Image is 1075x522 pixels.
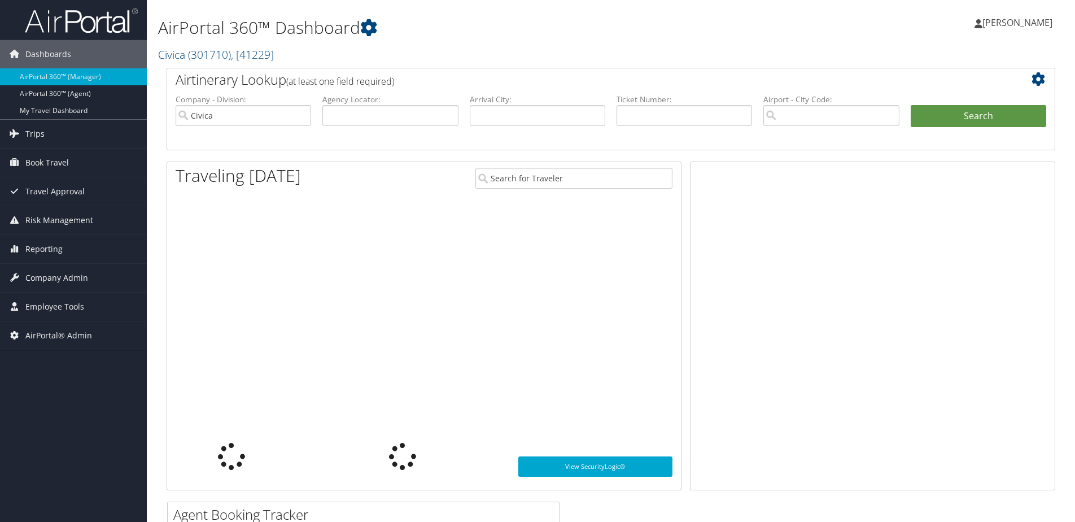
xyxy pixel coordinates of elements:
span: Risk Management [25,206,93,234]
span: ( 301710 ) [188,47,231,62]
input: Search for Traveler [475,168,672,189]
h1: Traveling [DATE] [176,164,301,188]
span: [PERSON_NAME] [982,16,1052,29]
span: Travel Approval [25,177,85,206]
h2: Airtinerary Lookup [176,70,972,89]
span: , [ 41229 ] [231,47,274,62]
span: Company Admin [25,264,88,292]
span: Book Travel [25,149,69,177]
label: Ticket Number: [617,94,752,105]
a: View SecurityLogic® [518,456,672,477]
span: Trips [25,120,45,148]
label: Arrival City: [470,94,605,105]
img: airportal-logo.png [25,7,138,34]
label: Company - Division: [176,94,311,105]
span: Dashboards [25,40,71,68]
span: Employee Tools [25,293,84,321]
label: Airport - City Code: [763,94,899,105]
label: Agency Locator: [322,94,458,105]
h1: AirPortal 360™ Dashboard [158,16,762,40]
span: AirPortal® Admin [25,321,92,350]
button: Search [911,105,1046,128]
span: (at least one field required) [286,75,394,88]
span: Reporting [25,235,63,263]
a: [PERSON_NAME] [975,6,1064,40]
a: Civica [158,47,274,62]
